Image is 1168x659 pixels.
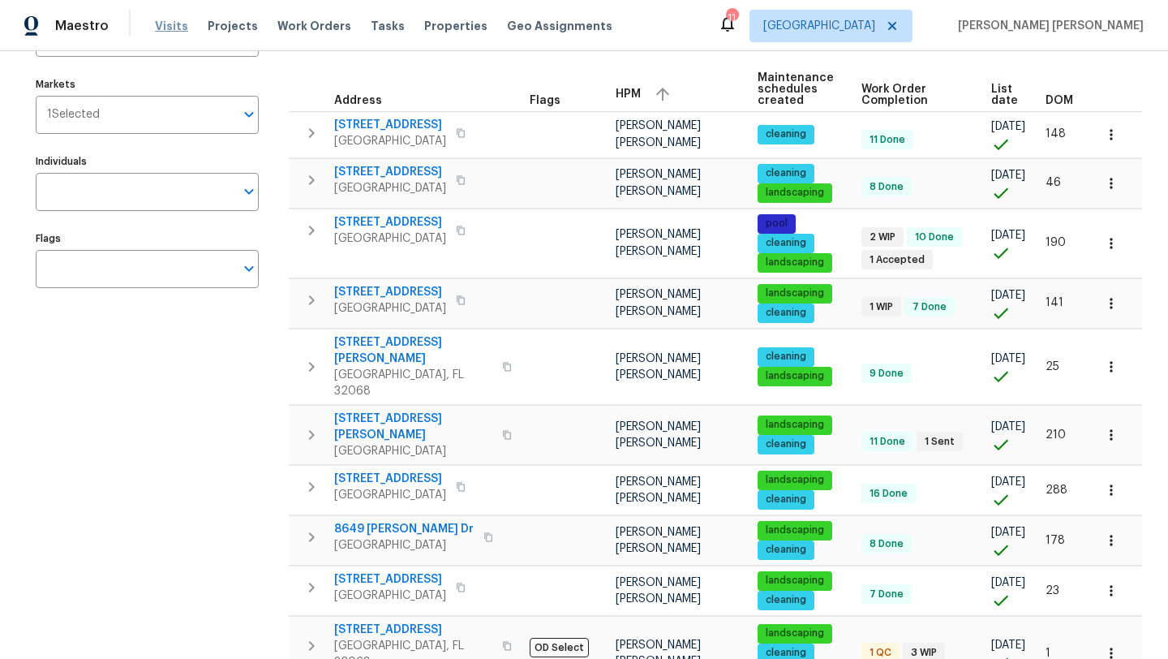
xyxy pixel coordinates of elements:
[726,10,737,26] div: 11
[863,367,910,381] span: 9 Done
[238,103,260,126] button: Open
[759,217,794,230] span: pool
[759,473,831,487] span: landscaping
[616,169,701,196] span: [PERSON_NAME] [PERSON_NAME]
[334,537,474,553] span: [GEOGRAPHIC_DATA]
[759,523,831,537] span: landscaping
[507,18,612,34] span: Geo Assignments
[759,306,813,320] span: cleaning
[991,230,1025,241] span: [DATE]
[334,521,474,537] span: 8649 [PERSON_NAME] Dr
[334,411,492,443] span: [STREET_ADDRESS][PERSON_NAME]
[863,230,902,244] span: 2 WIP
[861,84,964,106] span: Work Order Completion
[863,180,910,194] span: 8 Done
[991,527,1025,538] span: [DATE]
[36,80,259,89] label: Markets
[863,253,931,267] span: 1 Accepted
[530,95,560,106] span: Flags
[1046,297,1063,308] span: 141
[759,236,813,250] span: cleaning
[616,289,701,317] span: [PERSON_NAME] [PERSON_NAME]
[1046,237,1066,248] span: 190
[208,18,258,34] span: Projects
[238,180,260,203] button: Open
[759,166,813,180] span: cleaning
[863,435,912,449] span: 11 Done
[991,84,1018,106] span: List date
[616,577,701,605] span: [PERSON_NAME] [PERSON_NAME]
[424,18,487,34] span: Properties
[991,476,1025,488] span: [DATE]
[1046,535,1065,546] span: 178
[763,18,875,34] span: [GEOGRAPHIC_DATA]
[758,72,834,106] span: Maintenance schedules created
[759,127,813,141] span: cleaning
[1046,177,1061,188] span: 46
[759,574,831,588] span: landscaping
[616,229,701,256] span: [PERSON_NAME] [PERSON_NAME]
[334,230,446,247] span: [GEOGRAPHIC_DATA]
[616,353,701,381] span: [PERSON_NAME] [PERSON_NAME]
[334,571,446,588] span: [STREET_ADDRESS]
[863,487,914,501] span: 16 Done
[759,437,813,451] span: cleaning
[334,487,446,503] span: [GEOGRAPHIC_DATA]
[1046,128,1066,140] span: 148
[530,638,589,657] span: OD Select
[334,164,446,180] span: [STREET_ADDRESS]
[334,117,446,133] span: [STREET_ADDRESS]
[616,476,701,504] span: [PERSON_NAME] [PERSON_NAME]
[334,334,492,367] span: [STREET_ADDRESS][PERSON_NAME]
[759,418,831,432] span: landscaping
[616,88,641,100] span: HPM
[918,435,961,449] span: 1 Sent
[155,18,188,34] span: Visits
[334,284,446,300] span: [STREET_ADDRESS]
[863,300,900,314] span: 1 WIP
[863,537,910,551] span: 8 Done
[991,170,1025,181] span: [DATE]
[36,234,259,243] label: Flags
[991,121,1025,132] span: [DATE]
[334,95,382,106] span: Address
[334,443,492,459] span: [GEOGRAPHIC_DATA]
[55,18,109,34] span: Maestro
[863,588,910,601] span: 7 Done
[616,527,701,554] span: [PERSON_NAME] [PERSON_NAME]
[991,577,1025,588] span: [DATE]
[759,286,831,300] span: landscaping
[991,290,1025,301] span: [DATE]
[334,471,446,487] span: [STREET_ADDRESS]
[759,627,831,640] span: landscaping
[334,180,446,196] span: [GEOGRAPHIC_DATA]
[991,353,1025,364] span: [DATE]
[759,186,831,200] span: landscaping
[371,20,405,32] span: Tasks
[36,157,259,166] label: Individuals
[1046,95,1073,106] span: DOM
[334,300,446,317] span: [GEOGRAPHIC_DATA]
[334,133,446,149] span: [GEOGRAPHIC_DATA]
[991,640,1025,651] span: [DATE]
[863,133,912,147] span: 11 Done
[1046,485,1067,496] span: 288
[906,300,953,314] span: 7 Done
[1046,361,1059,373] span: 25
[616,120,701,148] span: [PERSON_NAME] [PERSON_NAME]
[1046,585,1059,597] span: 23
[759,593,813,607] span: cleaning
[334,367,492,399] span: [GEOGRAPHIC_DATA], FL 32068
[277,18,351,34] span: Work Orders
[334,214,446,230] span: [STREET_ADDRESS]
[759,350,813,364] span: cleaning
[759,256,831,269] span: landscaping
[759,493,813,506] span: cleaning
[759,369,831,383] span: landscaping
[1046,648,1050,659] span: 1
[334,622,492,638] span: [STREET_ADDRESS]
[334,588,446,604] span: [GEOGRAPHIC_DATA]
[759,543,813,557] span: cleaning
[991,421,1025,433] span: [DATE]
[238,257,260,280] button: Open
